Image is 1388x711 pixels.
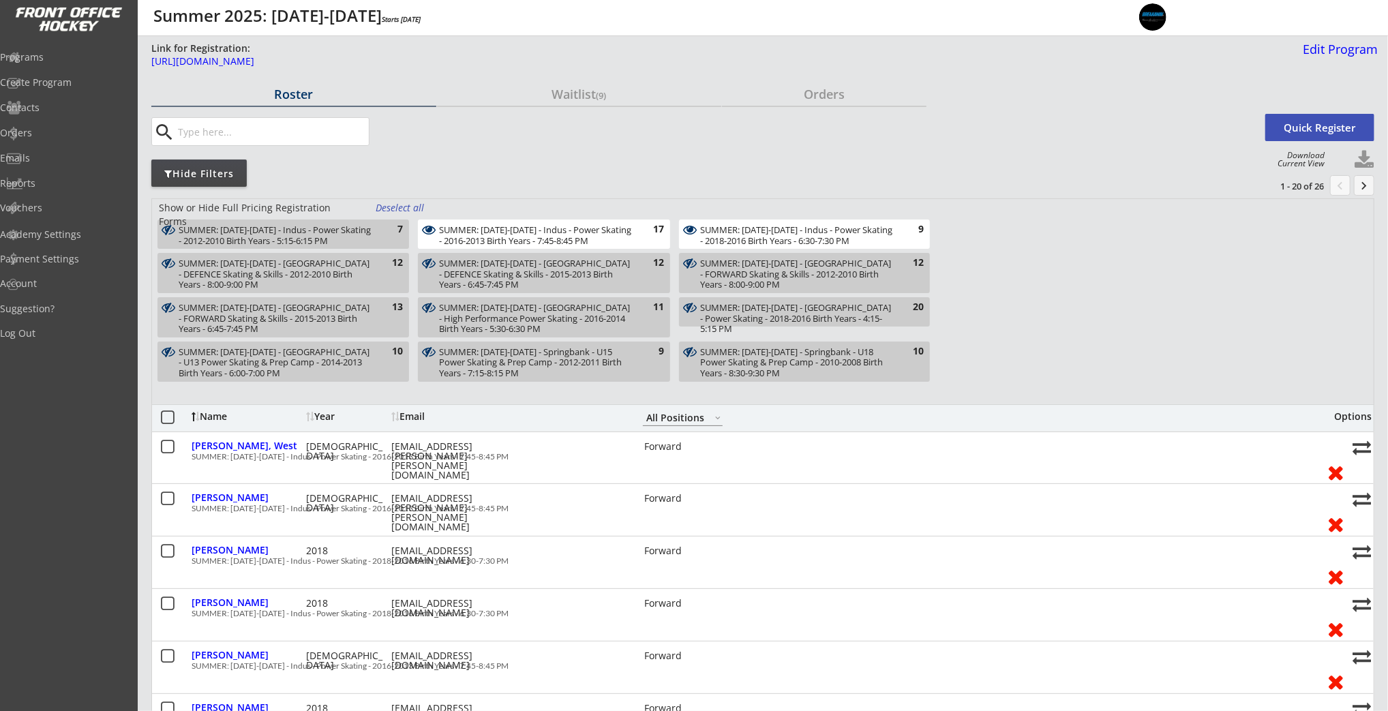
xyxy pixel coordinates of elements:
[637,345,664,359] div: 9
[1323,671,1348,692] button: Remove from roster (no refund)
[439,224,633,246] div: SUMMER: Aug 18-22 - Indus - Power Skating - 2016-2013 Birth Years - 7:45-8:45 PM
[376,345,403,359] div: 10
[306,651,388,670] div: [DEMOGRAPHIC_DATA]
[596,89,606,102] font: (9)
[700,346,893,379] div: SUMMER: Aug 18-22 - Springbank - U18 Power Skating & Prep Camp - 2010-2008 Birth Years - 8:30-9:3...
[437,88,722,100] div: Waitlist
[1323,566,1348,587] button: Remove from roster (no refund)
[1297,43,1378,67] a: Edit Program
[376,223,403,237] div: 7
[192,493,303,502] div: [PERSON_NAME]
[151,88,436,100] div: Roster
[637,256,664,270] div: 12
[896,345,924,359] div: 10
[1354,150,1374,170] button: Click to download full roster. Your browser settings may try to block it, check your security set...
[376,256,403,270] div: 12
[1323,412,1372,421] div: Options
[700,347,893,379] div: SUMMER: [DATE]-[DATE] - Springbank - U18 Power Skating & Prep Camp - 2010-2008 Birth Years - 8:30...
[192,504,1316,513] div: SUMMER: [DATE]-[DATE] - Indus - Power Skating - 2016-2013 Birth Years - 7:45-8:45 PM
[896,256,924,270] div: 12
[192,650,303,660] div: [PERSON_NAME]
[306,599,388,608] div: 2018
[637,301,664,314] div: 11
[644,442,724,451] div: Forward
[376,201,426,215] div: Deselect all
[439,225,633,246] div: SUMMER: [DATE]-[DATE] - Indus - Power Skating - 2016-2013 Birth Years - 7:45-8:45 PM
[700,225,893,246] div: SUMMER: [DATE]-[DATE] - Indus - Power Skating - 2018-2016 Birth Years - 6:30-7:30 PM
[151,42,252,55] div: Link for Registration:
[192,412,303,421] div: Name
[175,118,369,145] input: Type here...
[896,301,924,314] div: 20
[722,88,926,100] div: Orders
[179,303,372,335] div: SUMMER: [DATE]-[DATE] - [GEOGRAPHIC_DATA] - FORWARD Skating & Skills - 2015-2013 Birth Years - 6:...
[151,167,247,181] div: Hide Filters
[376,301,403,314] div: 13
[1353,438,1371,457] button: Move player
[192,609,1316,618] div: SUMMER: [DATE]-[DATE] - Indus - Power Skating - 2018-2016 Birth Years - 6:30-7:30 PM
[179,346,372,379] div: SUMMER: Aug 18-22 - Springbank - U13 Power Skating & Prep Camp - 2014-2013 Birth Years - 6:00-7:0...
[1253,180,1324,192] div: 1 - 20 of 26
[382,14,421,24] em: Starts [DATE]
[439,302,633,335] div: SUMMER: Aug 18-22 - Lake Bonavista - High Performance Power Skating - 2016-2014 Birth Years - 5:3...
[644,546,724,556] div: Forward
[1297,43,1378,55] div: Edit Program
[391,412,514,421] div: Email
[700,302,893,324] div: SUMMER: Aug 18-22 - Lake Bonavista - Power Skating - 2018-2016 Birth Years - 4:15-5:15 PM
[391,546,514,565] div: [EMAIL_ADDRESS][DOMAIN_NAME]
[439,347,633,379] div: SUMMER: [DATE]-[DATE] - Springbank - U15 Power Skating & Prep Camp - 2012-2011 Birth Years - 7:15...
[179,224,372,246] div: SUMMER: Aug 18-22 - Indus - Power Skating - 2012-2010 Birth Years - 5:15-6:15 PM
[391,442,514,480] div: [EMAIL_ADDRESS][PERSON_NAME][PERSON_NAME][DOMAIN_NAME]
[439,303,633,335] div: SUMMER: [DATE]-[DATE] - [GEOGRAPHIC_DATA] - High Performance Power Skating - 2016-2014 Birth Year...
[192,557,1316,565] div: SUMMER: [DATE]-[DATE] - Indus - Power Skating - 2018-2016 Birth Years - 6:30-7:30 PM
[1354,175,1374,196] button: keyboard_arrow_right
[896,223,924,237] div: 9
[179,258,372,290] div: SUMMER: [DATE]-[DATE] - [GEOGRAPHIC_DATA] - DEFENCE Skating & Skills - 2012-2010 Birth Years - 8:...
[1353,595,1371,614] button: Move player
[151,57,839,74] a: [URL][DOMAIN_NAME]
[391,494,514,532] div: [EMAIL_ADDRESS][PERSON_NAME][PERSON_NAME][DOMAIN_NAME]
[700,258,893,290] div: SUMMER: [DATE]-[DATE] - [GEOGRAPHIC_DATA] - FORWARD Skating & Skills - 2012-2010 Birth Years - 8:...
[153,121,176,143] button: search
[306,494,388,513] div: [DEMOGRAPHIC_DATA]
[179,347,372,379] div: SUMMER: [DATE]-[DATE] - [GEOGRAPHIC_DATA] - U13 Power Skating & Prep Camp - 2014-2013 Birth Years...
[179,258,372,290] div: SUMMER: Aug 18-22 - Lake Bonavista - DEFENCE Skating & Skills - 2012-2010 Birth Years - 8:00-9:00 PM
[192,453,1316,461] div: SUMMER: [DATE]-[DATE] - Indus - Power Skating - 2016-2013 Birth Years - 7:45-8:45 PM
[391,599,514,618] div: [EMAIL_ADDRESS][DOMAIN_NAME]
[179,302,372,335] div: SUMMER: Aug 18-22 - Lake Bonavista - FORWARD Skating & Skills - 2015-2013 Birth Years - 6:45-7:45 PM
[439,346,633,379] div: SUMMER: Aug 18-22 - Springbank - U15 Power Skating & Prep Camp - 2012-2011 Birth Years - 7:15-8:1...
[439,258,633,290] div: SUMMER: [DATE]-[DATE] - [GEOGRAPHIC_DATA] - DEFENCE Skating & Skills - 2015-2013 Birth Years - 6:...
[151,57,839,66] div: [URL][DOMAIN_NAME]
[1271,151,1325,168] div: Download Current View
[700,303,893,335] div: SUMMER: [DATE]-[DATE] - [GEOGRAPHIC_DATA] - Power Skating - 2018-2016 Birth Years - 4:15-5:15 PM
[1353,543,1371,561] button: Move player
[1265,114,1374,141] button: Quick Register
[192,662,1316,670] div: SUMMER: [DATE]-[DATE] - Indus - Power Skating - 2016-2013 Birth Years - 7:45-8:45 PM
[179,225,372,246] div: SUMMER: [DATE]-[DATE] - Indus - Power Skating - 2012-2010 Birth Years - 5:15-6:15 PM
[159,201,359,228] div: Show or Hide Full Pricing Registration Forms
[1323,462,1348,483] button: Remove from roster (no refund)
[637,223,664,237] div: 17
[306,442,388,461] div: [DEMOGRAPHIC_DATA]
[700,224,893,246] div: SUMMER: Aug 18-22 - Indus - Power Skating - 2018-2016 Birth Years - 6:30-7:30 PM
[1323,513,1348,534] button: Remove from roster (no refund)
[644,651,724,661] div: Forward
[1330,175,1351,196] button: chevron_left
[306,412,388,421] div: Year
[644,494,724,503] div: Forward
[192,545,303,555] div: [PERSON_NAME]
[439,258,633,290] div: SUMMER: Aug 18-22 - Lake Bonavista - DEFENCE Skating & Skills - 2015-2013 Birth Years - 6:45-7:45 PM
[644,599,724,608] div: Forward
[391,651,514,670] div: [EMAIL_ADDRESS][DOMAIN_NAME]
[306,546,388,556] div: 2018
[192,441,303,451] div: [PERSON_NAME], West
[1323,618,1348,639] button: Remove from roster (no refund)
[192,598,303,607] div: [PERSON_NAME]
[700,258,893,290] div: SUMMER: Aug 18-22 - Lake Bonavista - FORWARD Skating & Skills - 2012-2010 Birth Years - 8:00-9:00 PM
[1353,648,1371,666] button: Move player
[1353,490,1371,509] button: Move player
